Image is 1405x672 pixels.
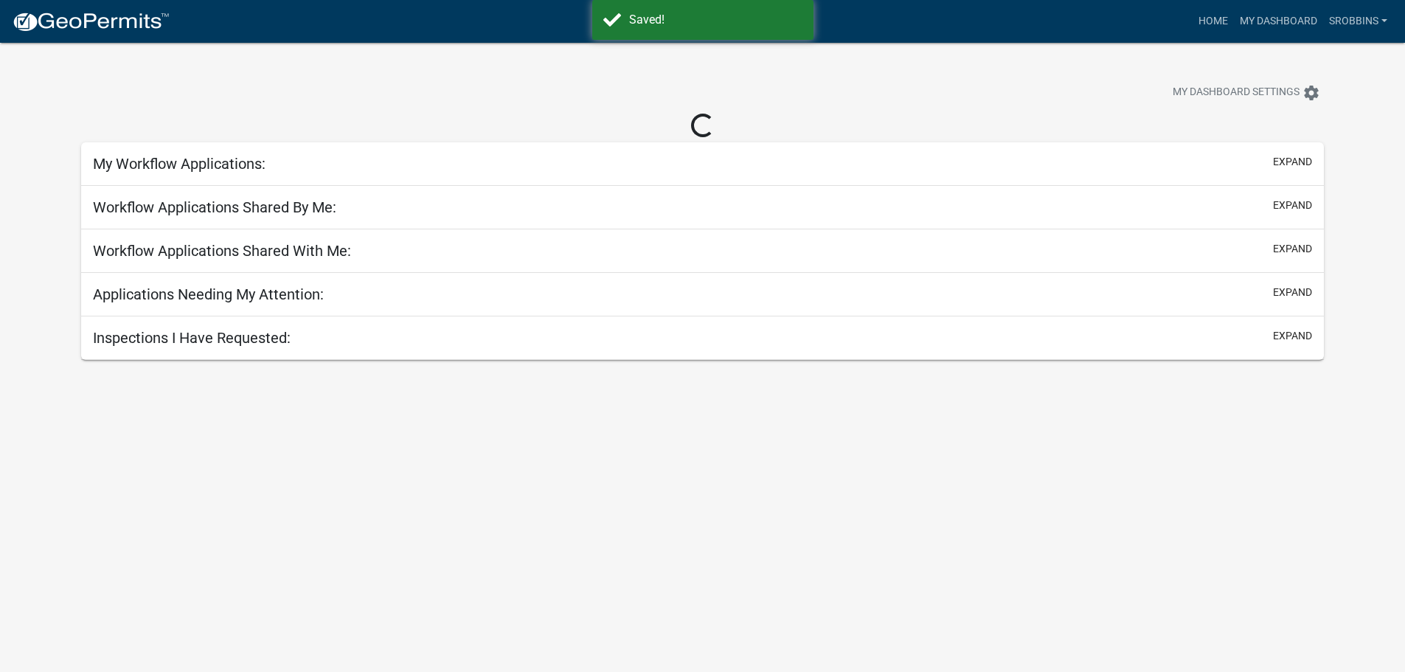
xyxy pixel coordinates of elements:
[629,11,802,29] div: Saved!
[1173,84,1300,102] span: My Dashboard Settings
[1273,198,1312,213] button: expand
[1273,285,1312,300] button: expand
[1273,328,1312,344] button: expand
[1302,84,1320,102] i: settings
[93,242,351,260] h5: Workflow Applications Shared With Me:
[93,155,266,173] h5: My Workflow Applications:
[1193,7,1234,35] a: Home
[93,198,336,216] h5: Workflow Applications Shared By Me:
[93,329,291,347] h5: Inspections I Have Requested:
[1273,154,1312,170] button: expand
[1273,241,1312,257] button: expand
[1323,7,1393,35] a: srobbins
[93,285,324,303] h5: Applications Needing My Attention:
[1161,78,1332,107] button: My Dashboard Settingssettings
[1234,7,1323,35] a: My Dashboard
